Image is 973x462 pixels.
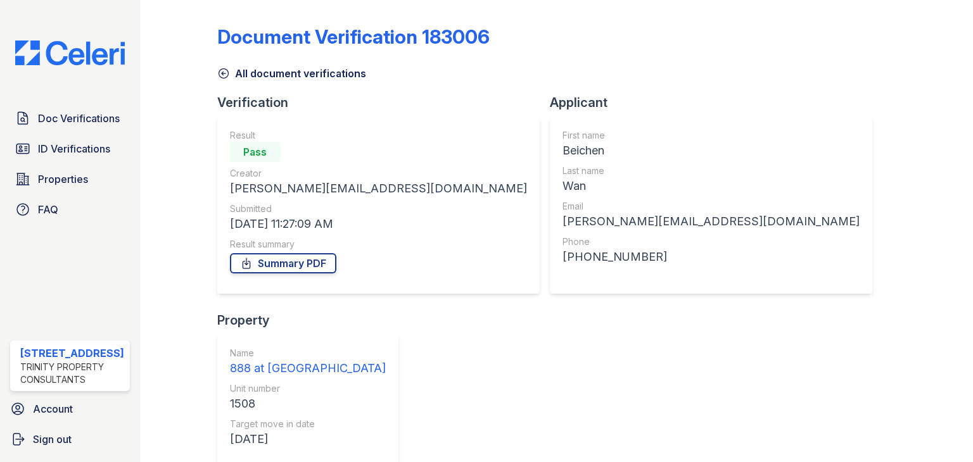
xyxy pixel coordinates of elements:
div: [PERSON_NAME][EMAIL_ADDRESS][DOMAIN_NAME] [230,180,527,197]
span: ID Verifications [38,141,110,156]
a: Account [5,396,135,421]
div: [DATE] 11:27:09 AM [230,215,527,233]
div: First name [563,129,860,142]
img: CE_Logo_Blue-a8612792a0a2168367f1c8372b55b34899dd931a85d93a1a3d3e32e68fde9ad4.png [5,41,135,65]
div: Wan [563,177,860,195]
div: Trinity Property Consultants [20,361,125,386]
span: Doc Verifications [38,111,120,126]
div: [PERSON_NAME][EMAIL_ADDRESS][DOMAIN_NAME] [563,213,860,230]
div: [DATE] [230,430,386,448]
div: Unit number [230,382,386,395]
div: Verification [217,94,550,111]
div: Applicant [550,94,882,111]
div: Target move in date [230,418,386,430]
a: All document verifications [217,66,366,81]
div: [STREET_ADDRESS] [20,346,125,361]
div: Name [230,347,386,359]
iframe: chat widget [920,411,960,449]
span: Sign out [33,432,72,447]
div: Creator [230,167,527,180]
span: Account [33,401,73,416]
a: Summary PDF [230,253,336,273]
a: Name 888 at [GEOGRAPHIC_DATA] [230,347,386,377]
span: FAQ [38,202,58,217]
div: Result [230,129,527,142]
div: Property [217,311,409,329]
div: 888 at [GEOGRAPHIC_DATA] [230,359,386,377]
div: Submitted [230,203,527,215]
a: Properties [10,166,130,192]
div: Email [563,200,860,213]
div: 1508 [230,395,386,413]
a: Sign out [5,427,135,452]
span: Properties [38,172,88,187]
div: Document Verification 183006 [217,25,490,48]
a: FAQ [10,197,130,222]
div: [PHONE_NUMBER] [563,248,860,266]
a: Doc Verifications [10,106,130,131]
div: Last name [563,165,860,177]
div: Phone [563,235,860,248]
div: Pass [230,142,281,162]
a: ID Verifications [10,136,130,161]
div: Result summary [230,238,527,251]
div: Beichen [563,142,860,159]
